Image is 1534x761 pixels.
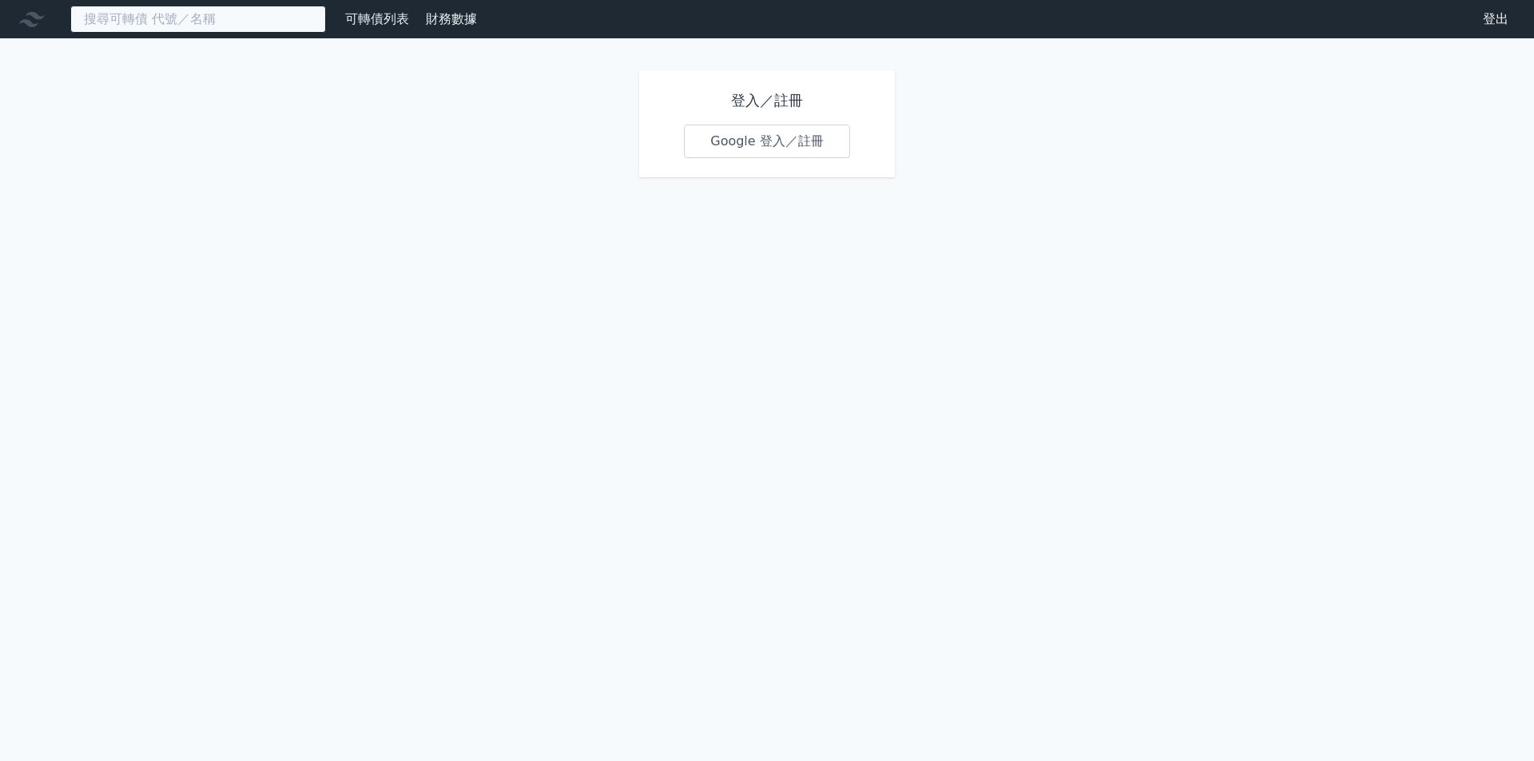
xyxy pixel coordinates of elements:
[684,125,850,158] a: Google 登入／註冊
[345,11,409,26] a: 可轉債列表
[684,89,850,112] h1: 登入／註冊
[426,11,477,26] a: 財務數據
[1470,6,1521,32] a: 登出
[70,6,326,33] input: 搜尋可轉債 代號／名稱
